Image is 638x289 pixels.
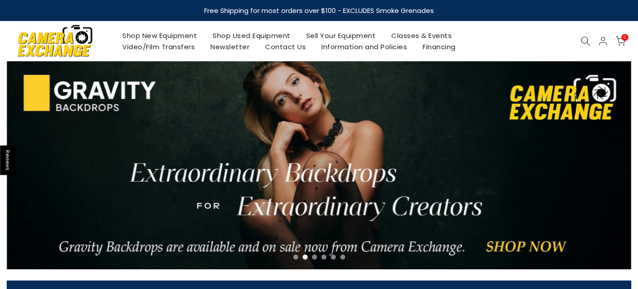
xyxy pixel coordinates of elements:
[621,34,628,41] span: 0
[293,255,298,259] li: Page dot 1
[415,41,464,52] a: Financing
[257,41,314,52] a: Contact Us
[303,255,308,259] li: Page dot 2
[384,30,460,41] a: Classes & Events
[312,255,317,259] li: Page dot 3
[616,36,625,46] a: 0
[314,41,415,52] a: Information and Policies
[204,6,434,15] strong: Free Shipping for most orders over $100 - EXCLUDES Smoke Grenades
[321,255,326,259] li: Page dot 4
[115,30,205,41] a: Shop New Equipment
[203,41,257,52] a: Newsletter
[205,30,299,41] a: Shop Used Equipment
[115,41,203,52] a: Video/Film Transfers
[331,255,336,259] li: Page dot 5
[298,30,384,41] a: Sell Your Equipment
[340,255,345,259] li: Page dot 6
